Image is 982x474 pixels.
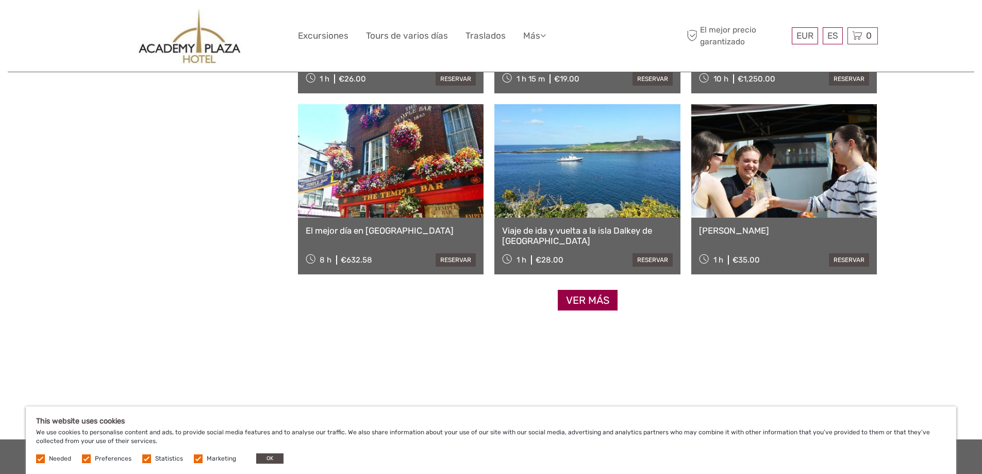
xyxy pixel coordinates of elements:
span: 8 h [320,255,331,265]
span: 1 h [713,255,723,265]
a: [PERSON_NAME] [699,225,870,236]
div: €28.00 [536,255,563,265]
div: €35.00 [733,255,760,265]
button: OK [256,453,284,464]
span: 1 h [320,74,329,84]
img: 457-0a7e1a9d-b643-4ac7-a2fe-f86dc3318720_logo_big.jpg [138,8,242,64]
label: Statistics [155,454,183,463]
a: reservar [829,72,869,86]
button: Open LiveChat chat widget [119,16,131,28]
a: reservar [633,253,673,267]
h5: This website uses cookies [36,417,946,426]
span: 1 h 15 m [517,74,545,84]
a: Tours de varios días [366,28,448,43]
a: Traslados [465,28,506,43]
div: ES [823,27,843,44]
span: EUR [796,30,813,41]
div: We use cookies to personalise content and ads, to provide social media features and to analyse ou... [26,406,956,474]
div: €19.00 [554,74,579,84]
a: reservar [829,253,869,267]
a: reservar [436,72,476,86]
a: Ver más [558,290,618,311]
div: €1,250.00 [738,74,775,84]
label: Marketing [207,454,236,463]
label: Needed [49,454,71,463]
div: €26.00 [339,74,366,84]
a: reservar [436,253,476,267]
div: €632.58 [341,255,372,265]
a: El mejor día en [GEOGRAPHIC_DATA] [306,225,476,236]
a: reservar [633,72,673,86]
a: Excursiones [298,28,348,43]
span: El mejor precio garantizado [685,24,789,47]
a: Más [523,28,546,43]
label: Preferences [95,454,131,463]
p: We're away right now. Please check back later! [14,18,116,26]
span: 0 [864,30,873,41]
span: 10 h [713,74,728,84]
span: 1 h [517,255,526,265]
a: Viaje de ida y vuelta a la isla Dalkey de [GEOGRAPHIC_DATA] [502,225,673,247]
